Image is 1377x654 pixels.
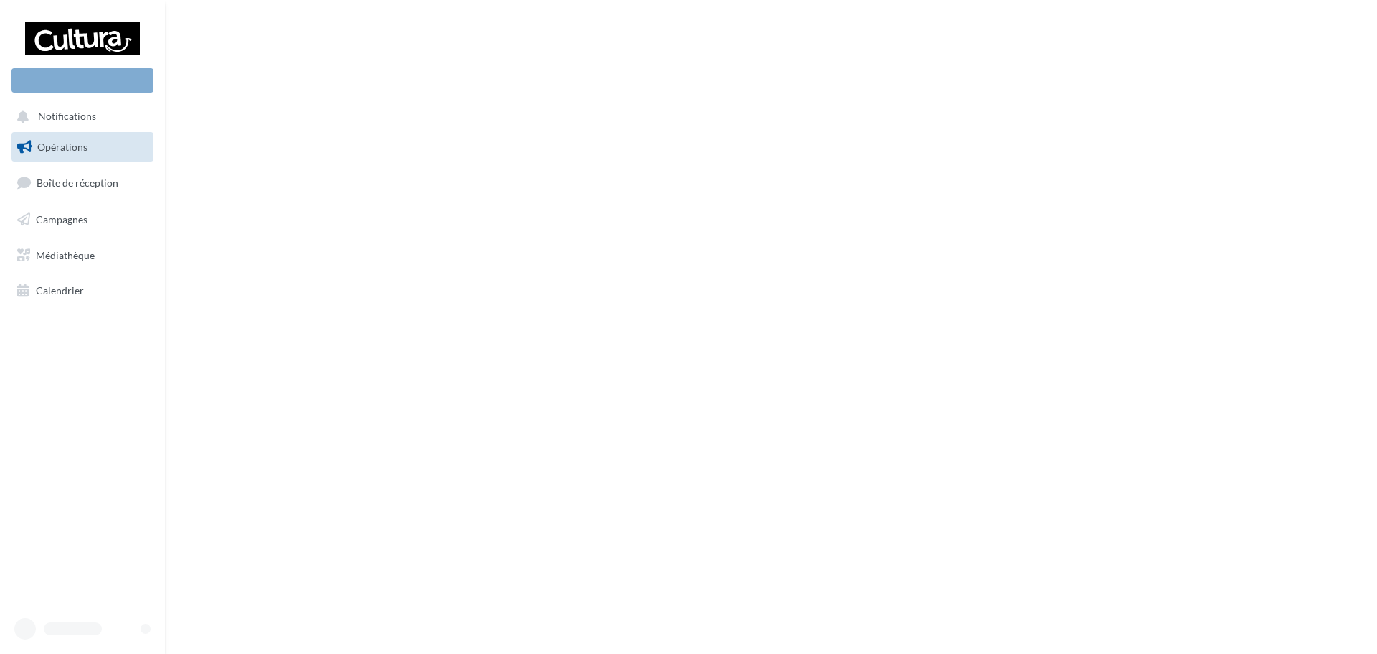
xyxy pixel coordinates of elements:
a: Opérations [9,132,156,162]
span: Opérations [37,141,87,153]
span: Notifications [38,111,96,123]
span: Médiathèque [36,248,95,261]
span: Calendrier [36,284,84,296]
a: Campagnes [9,205,156,235]
a: Calendrier [9,276,156,306]
span: Boîte de réception [37,177,118,189]
span: Campagnes [36,213,87,225]
a: Médiathèque [9,240,156,271]
div: Nouvelle campagne [11,68,153,93]
a: Boîte de réception [9,167,156,198]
